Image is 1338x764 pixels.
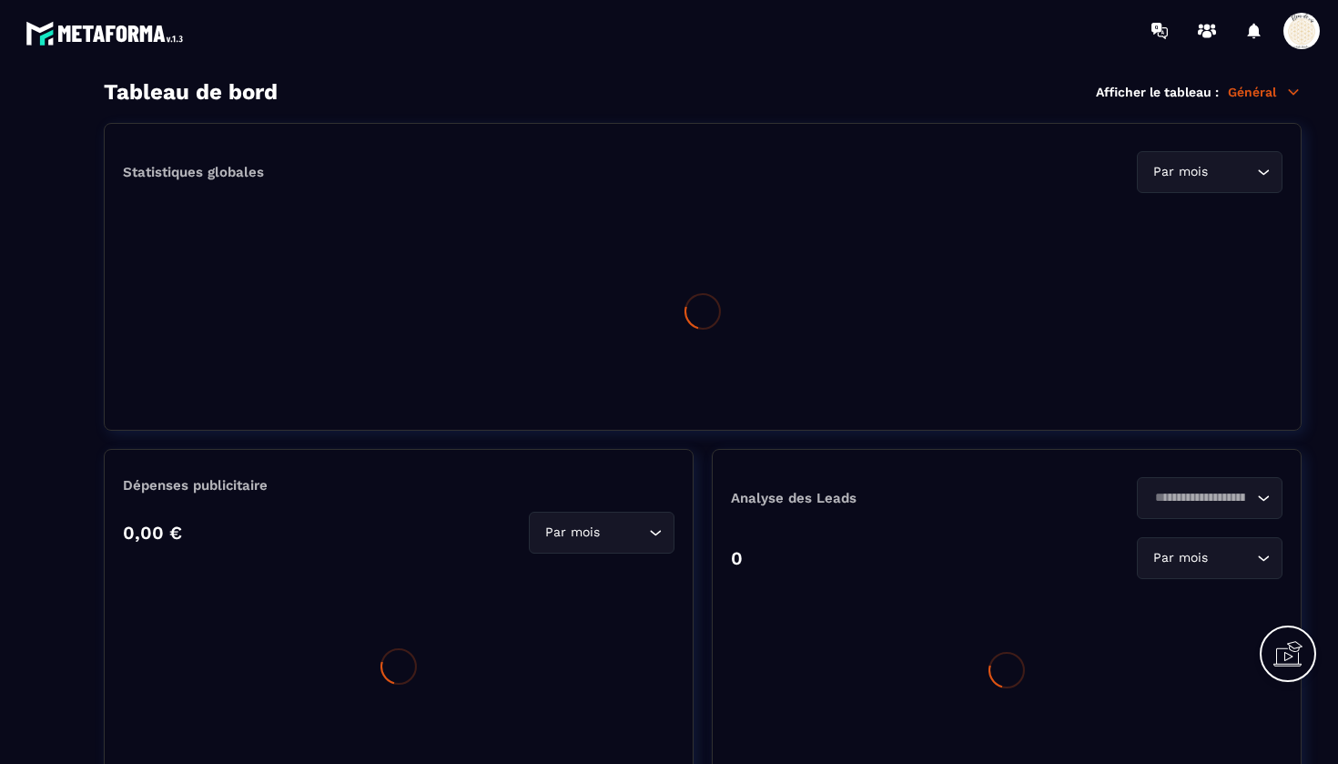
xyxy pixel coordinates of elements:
p: Général [1228,84,1302,100]
input: Search for option [1211,162,1252,182]
span: Par mois [1149,162,1211,182]
p: 0 [731,547,743,569]
p: 0,00 € [123,522,182,544]
h3: Tableau de bord [104,79,278,105]
img: logo [25,16,189,50]
input: Search for option [603,523,644,543]
div: Search for option [1137,477,1282,519]
span: Par mois [1149,548,1211,568]
input: Search for option [1211,548,1252,568]
span: Par mois [541,523,603,543]
div: Search for option [529,512,674,554]
div: Search for option [1137,537,1282,579]
p: Statistiques globales [123,164,264,180]
div: Search for option [1137,151,1282,193]
p: Afficher le tableau : [1096,85,1219,99]
p: Analyse des Leads [731,490,1007,506]
p: Dépenses publicitaire [123,477,674,494]
input: Search for option [1149,488,1252,508]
